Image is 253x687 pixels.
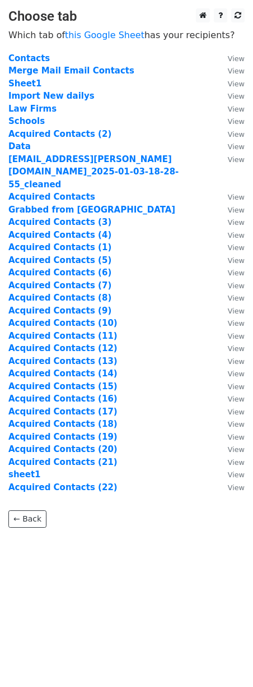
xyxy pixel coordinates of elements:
small: View [228,433,245,441]
a: Acquired Contacts (7) [8,280,111,291]
a: View [217,129,245,139]
strong: Acquired Contacts (3) [8,217,111,227]
small: View [228,471,245,479]
small: View [228,117,245,126]
small: View [228,458,245,467]
a: Acquired Contacts (21) [8,457,118,467]
a: View [217,306,245,316]
a: View [217,394,245,404]
a: View [217,116,245,126]
strong: sheet1 [8,469,41,479]
a: View [217,407,245,417]
a: View [217,205,245,215]
a: Acquired Contacts (12) [8,343,118,353]
a: Contacts [8,53,50,63]
a: View [217,331,245,341]
a: Acquired Contacts (6) [8,268,111,278]
small: View [228,307,245,315]
small: View [228,256,245,265]
small: View [228,80,245,88]
a: View [217,104,245,114]
a: View [217,141,245,151]
a: Acquired Contacts (9) [8,306,111,316]
a: View [217,432,245,442]
a: View [217,381,245,391]
a: View [217,242,245,252]
a: Acquired Contacts (16) [8,394,118,404]
small: View [228,382,245,391]
small: View [228,370,245,378]
a: Acquired Contacts (18) [8,419,118,429]
small: View [228,445,245,454]
a: Acquired Contacts (2) [8,129,111,139]
a: View [217,368,245,379]
small: View [228,483,245,492]
a: Acquired Contacts [8,192,95,202]
small: View [228,319,245,328]
small: View [228,218,245,227]
strong: [EMAIL_ADDRESS][PERSON_NAME][DOMAIN_NAME] _2025-01-03-18-28-55_cleaned [8,154,179,190]
a: Acquired Contacts (19) [8,432,118,442]
small: View [228,130,245,139]
small: View [228,243,245,252]
a: Acquired Contacts (20) [8,444,118,454]
a: View [217,53,245,63]
a: View [217,217,245,227]
a: this Google Sheet [65,30,144,40]
a: Acquired Contacts (1) [8,242,111,252]
small: View [228,193,245,201]
strong: Acquired Contacts (11) [8,331,118,341]
a: Acquired Contacts (14) [8,368,118,379]
small: View [228,231,245,239]
p: Which tab of has your recipients? [8,29,245,41]
small: View [228,294,245,302]
a: Import New dailys [8,91,95,101]
a: View [217,356,245,366]
a: Acquired Contacts (5) [8,255,111,265]
small: View [228,206,245,214]
small: View [228,395,245,403]
h3: Choose tab [8,8,245,25]
strong: Data [8,141,31,151]
a: ← Back [8,510,46,528]
small: View [228,54,245,63]
a: View [217,293,245,303]
a: View [217,469,245,479]
a: Acquired Contacts (22) [8,482,118,492]
small: View [228,105,245,113]
small: View [228,344,245,353]
a: View [217,444,245,454]
small: View [228,282,245,290]
a: Acquired Contacts (4) [8,230,111,240]
a: View [217,230,245,240]
a: Law Firms [8,104,57,114]
small: View [228,92,245,100]
a: View [217,268,245,278]
a: View [217,255,245,265]
a: Merge Mail Email Contacts [8,66,134,76]
a: Acquired Contacts (13) [8,356,118,366]
small: View [228,332,245,340]
a: Schools [8,116,45,126]
a: View [217,419,245,429]
a: View [217,79,245,89]
a: Acquired Contacts (15) [8,381,118,391]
